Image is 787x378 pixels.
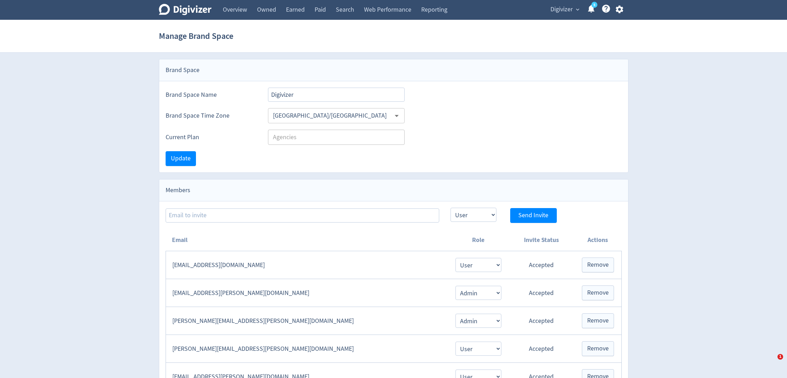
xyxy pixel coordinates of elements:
span: Remove [587,290,609,296]
th: Invite Status [508,229,574,251]
th: Role [448,229,508,251]
button: Remove [582,313,614,328]
td: Accepted [508,251,574,279]
span: Update [171,155,191,162]
div: Members [159,179,628,201]
input: Brand Space [268,88,405,102]
span: Remove [587,262,609,268]
button: Remove [582,341,614,356]
th: Actions [574,229,621,251]
label: Brand Space Name [166,90,257,99]
button: Remove [582,258,614,272]
a: 5 [591,2,597,8]
td: Accepted [508,335,574,363]
label: Brand Space Time Zone [166,111,257,120]
div: Brand Space [159,59,628,81]
button: Open [391,110,402,121]
button: Digivizer [548,4,581,15]
text: 5 [593,2,595,7]
span: 1 [777,354,783,360]
td: [PERSON_NAME][EMAIL_ADDRESS][PERSON_NAME][DOMAIN_NAME] [166,307,448,335]
iframe: Intercom live chat [763,354,780,371]
span: expand_more [574,6,581,13]
span: Digivizer [550,4,573,15]
td: Accepted [508,307,574,335]
td: Accepted [508,279,574,307]
label: Current Plan [166,133,257,142]
span: Send Invite [518,212,548,219]
button: Update [166,151,196,166]
span: Remove [587,318,609,324]
th: Email [166,229,448,251]
button: Send Invite [510,208,557,223]
td: [EMAIL_ADDRESS][PERSON_NAME][DOMAIN_NAME] [166,279,448,307]
input: Email to invite [166,208,439,223]
h1: Manage Brand Space [159,25,233,47]
td: [EMAIL_ADDRESS][DOMAIN_NAME] [166,251,448,279]
span: Remove [587,345,609,352]
td: [PERSON_NAME][EMAIL_ADDRESS][PERSON_NAME][DOMAIN_NAME] [166,335,448,363]
input: Select Timezone [270,110,391,121]
button: Remove [582,285,614,300]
